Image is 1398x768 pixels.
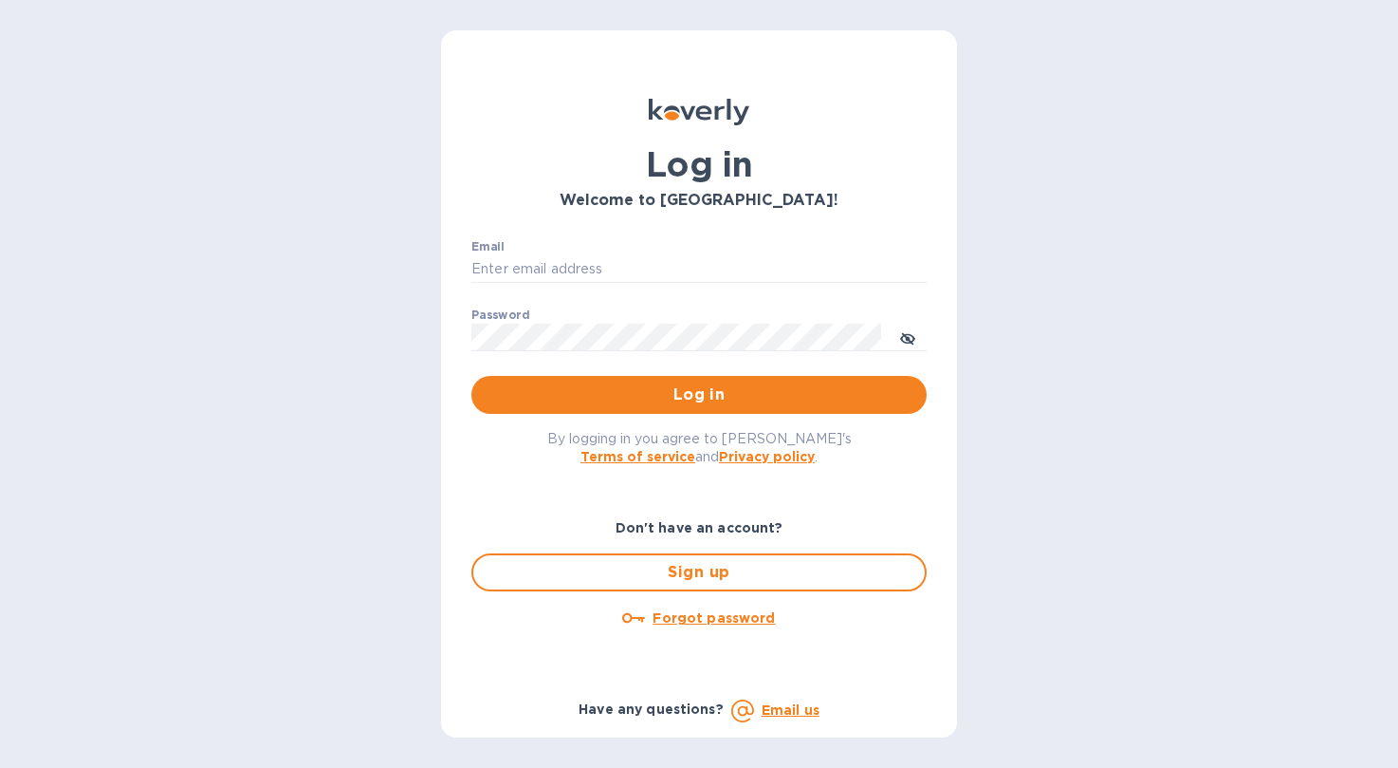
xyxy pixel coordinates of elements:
[471,309,529,321] label: Password
[579,702,724,717] b: Have any questions?
[649,99,749,125] img: Koverly
[471,376,927,414] button: Log in
[547,431,852,464] span: By logging in you agree to [PERSON_NAME]'s and .
[719,449,815,464] a: Privacy policy
[616,520,783,535] b: Don't have an account?
[762,702,819,718] a: Email us
[471,241,505,253] label: Email
[488,561,910,584] span: Sign up
[653,610,775,626] u: Forgot password
[471,144,927,184] h1: Log in
[487,384,911,406] span: Log in
[471,192,927,210] h3: Welcome to [GEOGRAPHIC_DATA]!
[471,553,927,591] button: Sign up
[471,255,927,284] input: Enter email address
[580,449,695,464] a: Terms of service
[889,318,927,356] button: toggle password visibility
